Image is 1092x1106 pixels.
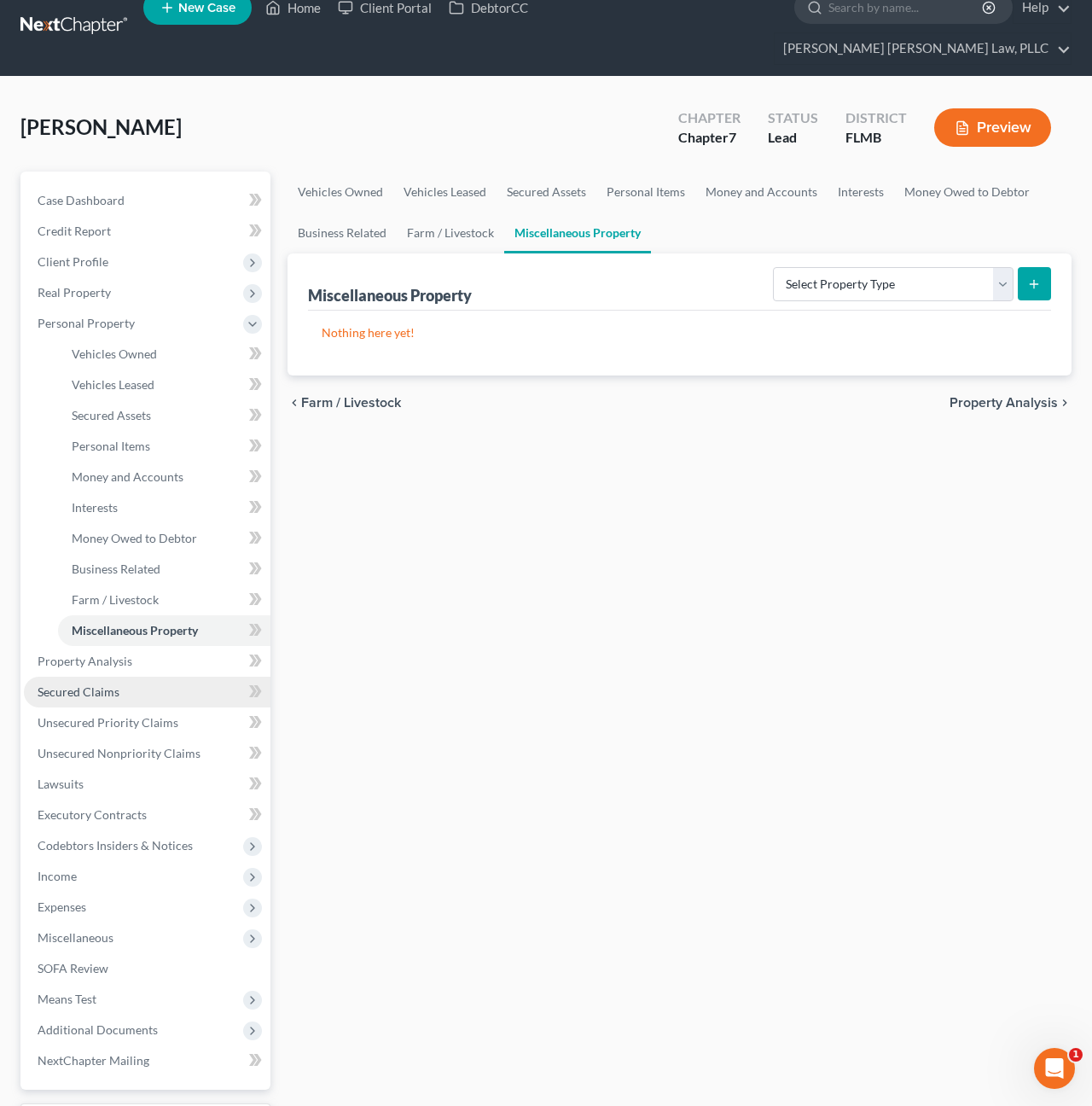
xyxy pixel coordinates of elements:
[678,108,741,128] div: Chapter
[72,346,157,361] span: Vehicles Owned
[24,677,270,707] a: Secured Claims
[38,838,193,853] span: Codebtors Insiders & Notices
[58,554,270,585] a: Business Related
[58,523,270,554] a: Money Owed to Debtor
[288,396,301,410] i: chevron_left
[397,212,504,253] a: Farm / Livestock
[38,193,125,207] span: Case Dashboard
[322,324,1037,341] p: Nothing here yet!
[72,377,154,392] span: Vehicles Leased
[845,128,907,148] div: FLMB
[72,623,198,637] span: Miscellaneous Property
[72,408,151,422] span: Secured Assets
[894,172,1040,212] a: Money Owed to Debtor
[768,108,818,128] div: Status
[393,172,497,212] a: Vehicles Leased
[24,953,270,984] a: SOFA Review
[24,646,270,677] a: Property Analysis
[38,316,135,330] span: Personal Property
[24,1045,270,1076] a: NextChapter Mailing
[38,930,113,945] span: Miscellaneous
[38,899,86,914] span: Expenses
[24,185,270,216] a: Case Dashboard
[58,431,270,462] a: Personal Items
[58,339,270,370] a: Vehicles Owned
[38,777,84,791] span: Lawsuits
[24,769,270,800] a: Lawsuits
[934,108,1051,147] button: Preview
[72,531,197,545] span: Money Owed to Debtor
[1058,396,1072,410] i: chevron_right
[38,715,178,730] span: Unsecured Priority Claims
[38,961,108,975] span: SOFA Review
[72,500,118,515] span: Interests
[38,285,111,300] span: Real Property
[24,707,270,738] a: Unsecured Priority Claims
[775,33,1071,64] a: [PERSON_NAME] [PERSON_NAME] Law, PLLC
[38,1053,149,1068] span: NextChapter Mailing
[38,1022,158,1037] span: Additional Documents
[72,469,183,484] span: Money and Accounts
[58,492,270,523] a: Interests
[504,212,651,253] a: Miscellaneous Property
[950,396,1072,410] button: Property Analysis chevron_right
[58,462,270,492] a: Money and Accounts
[301,396,401,410] span: Farm / Livestock
[58,400,270,431] a: Secured Assets
[1034,1048,1075,1089] iframe: Intercom live chat
[58,585,270,615] a: Farm / Livestock
[72,592,159,607] span: Farm / Livestock
[38,684,119,699] span: Secured Claims
[288,212,397,253] a: Business Related
[38,254,108,269] span: Client Profile
[72,562,160,576] span: Business Related
[20,114,182,139] span: [PERSON_NAME]
[38,807,147,822] span: Executory Contracts
[24,216,270,247] a: Credit Report
[497,172,596,212] a: Secured Assets
[1069,1048,1083,1062] span: 1
[58,615,270,646] a: Miscellaneous Property
[58,370,270,400] a: Vehicles Leased
[38,654,132,668] span: Property Analysis
[288,172,393,212] a: Vehicles Owned
[678,128,741,148] div: Chapter
[38,869,77,883] span: Income
[38,224,111,238] span: Credit Report
[845,108,907,128] div: District
[288,396,401,410] button: chevron_left Farm / Livestock
[38,992,96,1006] span: Means Test
[308,285,472,306] div: Miscellaneous Property
[695,172,828,212] a: Money and Accounts
[729,129,736,145] span: 7
[596,172,695,212] a: Personal Items
[38,746,200,760] span: Unsecured Nonpriority Claims
[178,2,235,15] span: New Case
[828,172,894,212] a: Interests
[768,128,818,148] div: Lead
[950,396,1058,410] span: Property Analysis
[24,800,270,830] a: Executory Contracts
[24,738,270,769] a: Unsecured Nonpriority Claims
[72,439,150,453] span: Personal Items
